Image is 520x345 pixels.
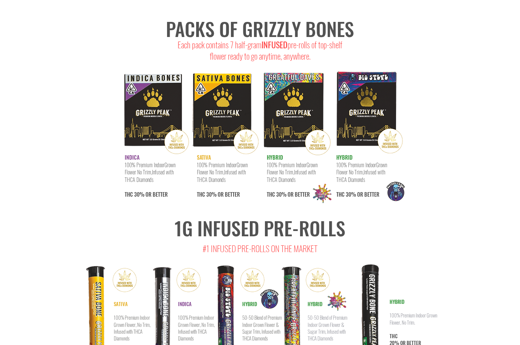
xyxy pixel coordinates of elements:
[267,168,316,198] span: THC 30% OR BETTER
[308,179,337,208] img: GD-logo.png
[125,161,164,169] span: 100% Premium Indoor
[336,161,376,169] span: 100% Premium Indoor
[253,282,286,316] img: BS-Logo.png
[379,175,412,208] img: BS-Logo.png
[197,161,248,176] span: Grown Flower No Trim,
[336,153,353,161] span: HYBRID
[239,266,266,294] img: THC-infused.png
[336,168,385,183] span: Infused with THCA Diamonds
[203,242,317,254] span: #1 INFUSED PRE-ROLLS ON THE MARKET
[175,214,345,242] span: 1G INFUSED PRE-ROLLS
[267,168,316,183] span: Infused with THCA Diamonds
[121,66,191,157] img: 7indica.png
[242,314,282,342] span: 50-50 Blend of Premium Indoor Grown Flower & Sugar Trim, Infused with THCA Diamonds
[125,161,175,176] span: Grown Flower No Trim,
[267,161,317,176] span: Grown Flower No Trim,
[114,314,150,342] span: 100% Premium Indoor Grown Flower, No Trim, Infused with THCA Diamonds
[188,65,260,158] img: 7sativa.png
[125,168,173,198] span: THC 30% OR BETTER
[308,300,322,308] span: HYBRID
[390,311,437,326] span: 100% Premium Indoor Grown Flower, No Trim.
[242,300,257,308] span: HYBRID
[304,266,331,294] img: THC-infused.png
[111,266,138,294] img: THC-infused.png
[322,286,351,316] img: GD-logo.png
[178,39,342,62] span: Each pack contains 7 half-gram pre-rolls of top-shelf flower ready to go anytime, anywhere.
[197,168,246,198] span: THC 30% OR BETTER
[336,168,385,198] span: THC 30% OR BETTER
[262,39,288,51] span: INFUSED
[197,168,246,183] span: Infused with THCA Diamonds
[260,64,333,159] img: 7gd.png
[175,266,202,294] img: THC-infused.png
[308,314,347,342] span: 50-50 Blend of Premium Indoor Grown Flower & Sugar Trim, Infused with THCA Diamonds
[125,153,139,161] span: INDICA
[197,161,237,169] span: 100% Premium Indoor
[390,298,404,305] span: HYBRID
[333,64,405,157] img: 7BS.png
[166,14,354,42] span: PACKS OF GRIZZLY BONES
[336,161,387,176] span: Grown Flower No Trim,
[267,161,306,169] span: 100% Premium Indoor
[125,168,173,183] span: Infused with THCA Diamonds
[178,314,215,342] span: 100% Premium Indoor Grown Flower, No Trim, Infused with THCA Diamonds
